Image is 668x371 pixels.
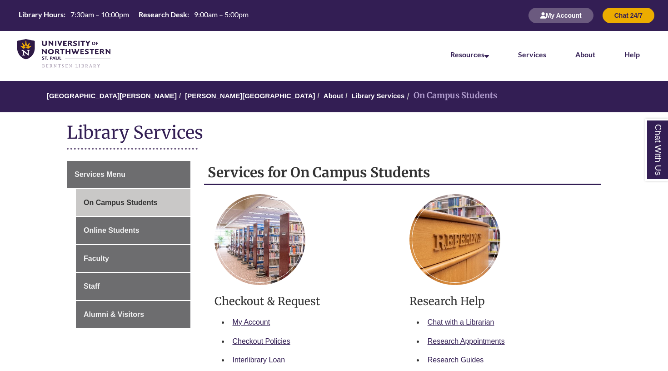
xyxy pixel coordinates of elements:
a: Online Students [76,217,190,244]
a: Resources [450,50,489,59]
a: Staff [76,273,190,300]
div: Guide Page Menu [67,161,190,328]
span: Services Menu [75,170,125,178]
a: Hours Today [15,10,252,22]
li: On Campus Students [404,89,497,102]
h3: Research Help [409,294,591,308]
a: My Account [233,318,270,326]
th: Research Desk: [135,10,190,20]
a: Library Services [352,92,405,100]
a: Chat with a Librarian [428,318,494,326]
img: UNWSP Library Logo [17,39,110,69]
th: Library Hours: [15,10,67,20]
a: Services Menu [67,161,190,188]
a: Help [624,50,640,59]
h2: Services for On Campus Students [204,161,602,185]
a: About [324,92,343,100]
button: My Account [528,8,593,23]
span: 7:30am – 10:00pm [70,10,129,19]
a: [GEOGRAPHIC_DATA][PERSON_NAME] [47,92,177,100]
a: Checkout Policies [233,337,290,345]
a: Faculty [76,245,190,272]
a: [PERSON_NAME][GEOGRAPHIC_DATA] [185,92,315,100]
a: Alumni & Visitors [76,301,190,328]
h3: Checkout & Request [214,294,396,308]
a: Research Appointments [428,337,505,345]
button: Chat 24/7 [603,8,654,23]
a: Chat 24/7 [603,11,654,19]
span: 9:00am – 5:00pm [194,10,249,19]
table: Hours Today [15,10,252,21]
a: My Account [528,11,593,19]
a: On Campus Students [76,189,190,216]
a: Research Guides [428,356,484,364]
a: About [575,50,595,59]
h1: Library Services [67,121,601,145]
a: Services [518,50,546,59]
a: Interlibrary Loan [233,356,285,364]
